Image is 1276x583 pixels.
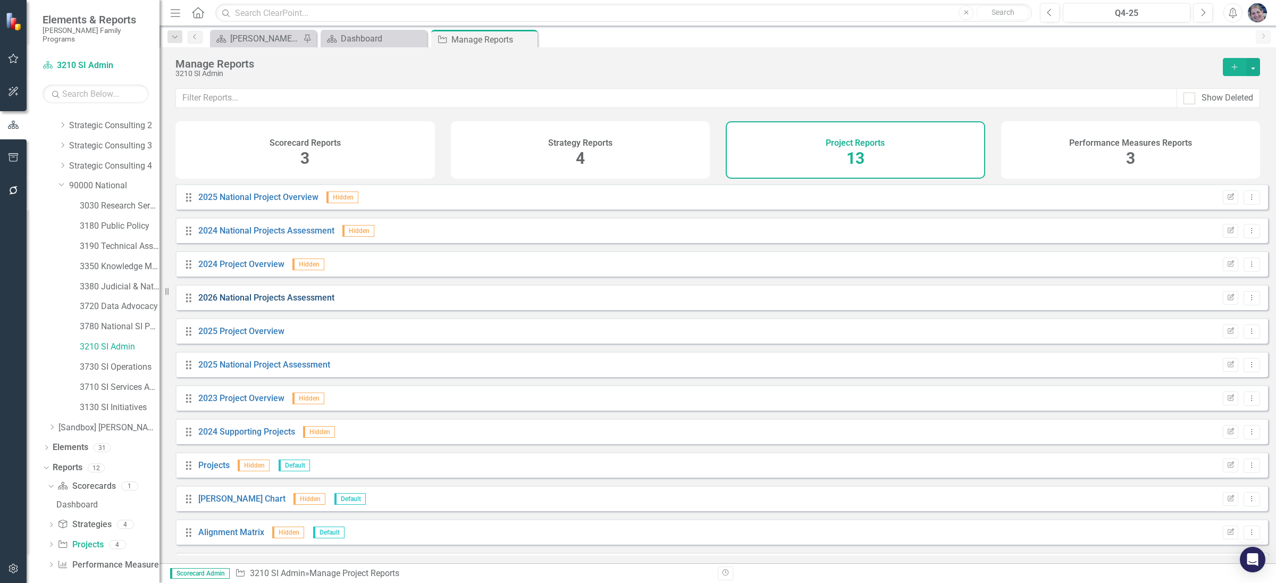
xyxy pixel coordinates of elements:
[175,70,1212,78] div: 3210 SI Admin
[53,442,88,454] a: Elements
[80,301,159,313] a: 3720 Data Advocacy
[198,393,284,403] a: 2023 Project Overview
[198,293,334,303] a: 2026 National Projects Assessment
[548,138,612,148] h4: Strategy Reports
[1069,138,1192,148] h4: Performance Measures Reports
[198,460,230,470] a: Projects
[272,527,304,538] span: Hidden
[1126,149,1135,168] span: 3
[69,160,159,172] a: Strategic Consulting 4
[69,120,159,132] a: Strategic Consulting 2
[109,540,126,549] div: 4
[117,520,134,529] div: 4
[1063,3,1190,22] button: Q4-25
[80,220,159,232] a: 3180 Public Policy
[57,480,115,493] a: Scorecards
[846,149,864,168] span: 13
[1240,547,1265,572] div: Open Intercom Messenger
[451,33,535,46] div: Manage Reports
[80,200,159,212] a: 3030 Research Services
[54,496,159,513] a: Dashboard
[175,88,1177,108] input: Filter Reports...
[198,527,264,537] a: Alignment Matrix
[43,85,149,103] input: Search Below...
[57,539,103,551] a: Projects
[198,494,286,504] a: [PERSON_NAME] Chart
[56,500,159,510] div: Dashboard
[341,32,424,45] div: Dashboard
[292,393,324,404] span: Hidden
[976,5,1029,20] button: Search
[213,32,300,45] a: [PERSON_NAME] Overview
[43,26,149,44] small: [PERSON_NAME] Family Programs
[334,493,366,505] span: Default
[198,427,295,437] a: 2024 Supporting Projects
[80,341,159,353] a: 3210 SI Admin
[80,361,159,373] a: 3730 SI Operations
[43,60,149,72] a: 3210 SI Admin
[53,462,82,474] a: Reports
[279,460,310,471] span: Default
[69,180,159,192] a: 90000 National
[992,8,1014,16] span: Search
[198,226,334,236] a: 2024 National Projects Assessment
[43,13,149,26] span: Elements & Reports
[121,482,138,491] div: 1
[576,149,585,168] span: 4
[57,559,163,571] a: Performance Measures
[5,12,24,31] img: ClearPoint Strategy
[69,140,159,152] a: Strategic Consulting 3
[215,4,1032,22] input: Search ClearPoint...
[326,191,358,203] span: Hidden
[94,443,111,452] div: 31
[1248,3,1267,22] img: Diane Gillian
[170,568,230,579] span: Scorecard Admin
[313,527,345,538] span: Default
[323,32,424,45] a: Dashboard
[80,381,159,394] a: 3710 SI Services Admin
[230,32,300,45] div: [PERSON_NAME] Overview
[826,138,885,148] h4: Project Reports
[303,426,335,438] span: Hidden
[80,321,159,333] a: 3780 National SI Partnerships
[198,360,330,370] a: 2025 National Project Assessment
[1067,7,1187,20] div: Q4-25
[80,240,159,253] a: 3190 Technical Assistance Unit
[250,568,305,578] a: 3210 SI Admin
[1202,92,1253,104] div: Show Deleted
[80,261,159,273] a: 3350 Knowledge Management
[270,138,341,148] h4: Scorecard Reports
[198,259,284,269] a: 2024 Project Overview
[293,493,325,505] span: Hidden
[292,259,324,270] span: Hidden
[342,225,374,237] span: Hidden
[175,58,1212,70] div: Manage Reports
[238,460,270,471] span: Hidden
[88,463,105,472] div: 12
[198,192,318,202] a: 2025 National Project Overview
[80,281,159,293] a: 3380 Judicial & National Engage
[57,519,111,531] a: Strategies
[80,402,159,414] a: 3130 SI Initiatives
[300,149,309,168] span: 3
[58,422,159,434] a: [Sandbox] [PERSON_NAME] Family Programs
[235,568,710,580] div: » Manage Project Reports
[198,326,284,336] a: 2025 Project Overview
